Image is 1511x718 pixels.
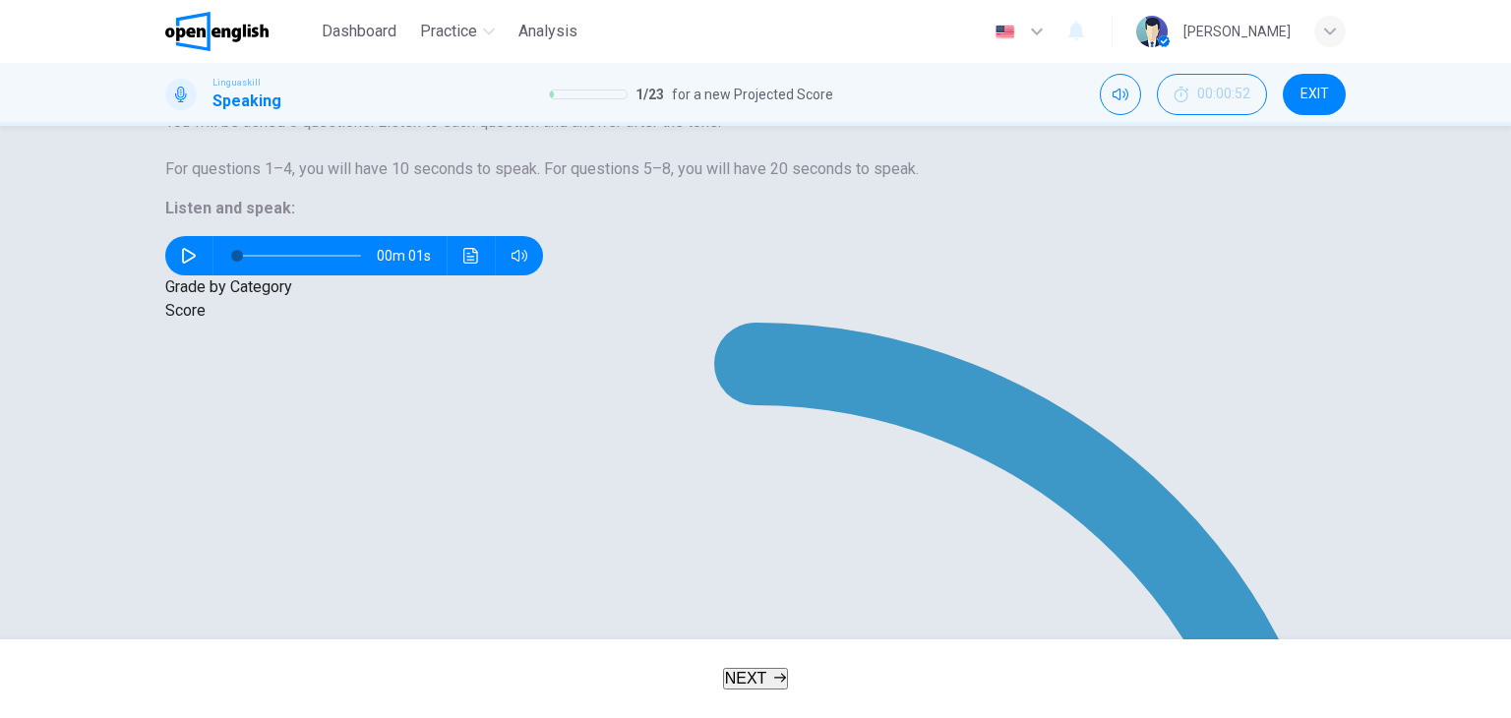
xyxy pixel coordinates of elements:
[212,76,261,90] span: Linguaskill
[725,670,767,687] span: NEXT
[511,14,585,49] button: Analysis
[635,83,664,106] span: 1 / 23
[420,20,477,43] span: Practice
[1283,74,1346,115] button: EXIT
[165,199,295,217] span: Listen and speak:
[377,236,447,275] span: 00m 01s
[1300,87,1329,102] span: EXIT
[322,20,396,43] span: Dashboard
[165,12,314,51] a: OpenEnglish logo
[212,90,281,113] h1: Speaking
[455,236,487,275] button: Click to see the audio transcription
[165,301,206,320] span: Score
[1183,20,1291,43] div: [PERSON_NAME]
[1197,87,1250,102] span: 00:00:52
[1157,74,1267,115] button: 00:00:52
[672,83,833,106] span: for a new Projected Score
[518,20,577,43] span: Analysis
[723,668,789,689] button: NEXT
[165,159,919,178] span: For questions 1–4, you will have 10 seconds to speak. For questions 5–8, you will have 20 seconds...
[165,12,269,51] img: OpenEnglish logo
[165,275,1346,299] p: Grade by Category
[993,25,1017,39] img: en
[1157,74,1267,115] div: Hide
[1100,74,1141,115] div: Mute
[1136,16,1168,47] img: Profile picture
[314,14,404,49] button: Dashboard
[412,14,503,49] button: Practice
